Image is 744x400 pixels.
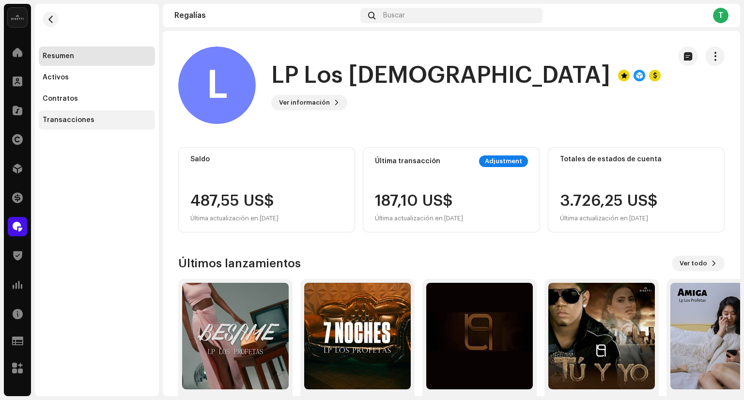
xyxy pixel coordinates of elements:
div: Activos [43,74,69,81]
img: 02a7c2d3-3c89-4098-b12f-2ff2945c95ee [8,8,27,27]
re-o-card-value: Saldo [178,147,355,232]
div: Regalías [174,12,356,19]
div: Contratos [43,95,78,103]
div: Resumen [43,52,74,60]
h3: Últimos lanzamientos [178,256,301,271]
div: L [178,46,256,124]
img: 7f3a36ad-09ec-4581-b2b9-46a16f7b24eb [182,283,289,389]
span: Ver información [279,93,330,112]
button: Ver información [271,95,347,110]
re-m-nav-item: Activos [39,68,155,87]
button: Ver todo [672,256,725,271]
span: Buscar [383,12,405,19]
span: Ver todo [680,254,707,273]
div: Adjustment [479,155,528,167]
div: Totales de estados de cuenta [560,155,713,163]
re-o-card-value: Totales de estados de cuenta [548,147,725,232]
img: b0aad6d9-0d2c-4416-9935-50a58ac84ff9 [426,283,533,389]
div: Última actualización en [DATE] [375,213,463,224]
re-m-nav-item: Transacciones [39,110,155,130]
div: T [713,8,728,23]
div: Saldo [190,155,343,163]
div: Última actualización en [DATE] [190,213,279,224]
img: 8d765b9c-0f2e-4458-be64-710a1905f94e [304,283,411,389]
div: Última transacción [375,157,440,165]
div: Transacciones [43,116,94,124]
img: cbc175b7-9444-4b2b-8ad0-5a3508c1e7ec [548,283,655,389]
re-m-nav-item: Resumen [39,46,155,66]
div: Última actualización en [DATE] [560,213,658,224]
re-m-nav-item: Contratos [39,89,155,108]
h1: LP Los [DEMOGRAPHIC_DATA] [271,60,610,91]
